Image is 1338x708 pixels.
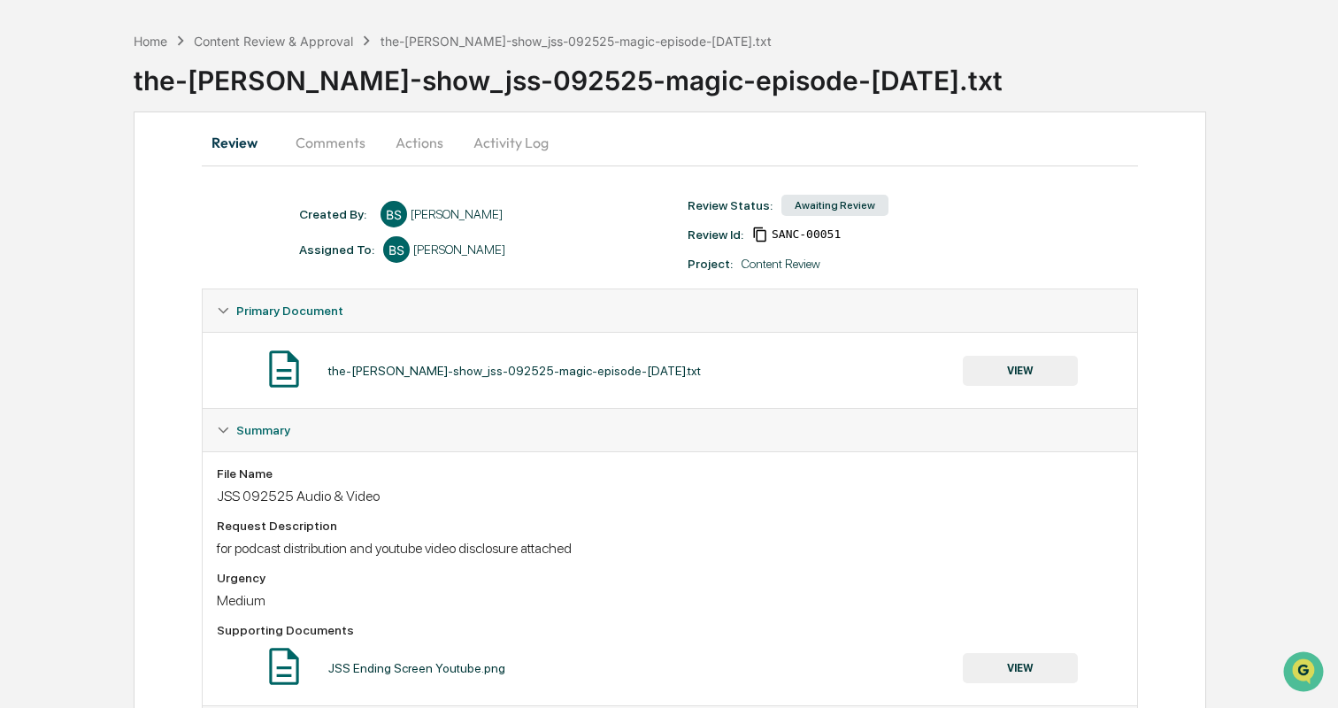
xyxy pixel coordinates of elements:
img: 1746055101610-c473b297-6a78-478c-a979-82029cc54cd1 [18,135,50,167]
iframe: Open customer support [1281,650,1329,697]
span: Preclearance [35,223,114,241]
div: Content Review [742,257,820,271]
button: Actions [380,121,459,164]
span: Data Lookup [35,257,111,274]
button: Activity Log [459,121,563,164]
span: Pylon [176,300,214,313]
div: Summary [203,409,1137,451]
a: 🖐️Preclearance [11,216,121,248]
div: Home [134,34,167,49]
div: 🖐️ [18,225,32,239]
button: VIEW [963,653,1078,683]
div: Awaiting Review [781,195,888,216]
div: Primary Document [203,332,1137,408]
div: Review Status: [688,198,773,212]
button: VIEW [963,356,1078,386]
div: Review Id: [688,227,743,242]
div: Assigned To: [299,242,374,257]
div: the-[PERSON_NAME]-show_jss-092525-magic-episode-[DATE].txt [381,34,772,49]
img: Document Icon [262,347,306,391]
div: [PERSON_NAME] [411,207,503,221]
div: Supporting Documents [217,623,1123,637]
a: Powered byPylon [125,299,214,313]
a: 🗄️Attestations [121,216,227,248]
div: Created By: ‎ ‎ [299,207,372,221]
div: 🔎 [18,258,32,273]
div: 🗄️ [128,225,142,239]
span: 096fc529-60a0-46a0-97b8-6a70db8ee625 [772,227,841,242]
span: Attestations [146,223,219,241]
div: We're available if you need us! [60,153,224,167]
div: Start new chat [60,135,290,153]
button: Comments [281,121,380,164]
a: 🔎Data Lookup [11,250,119,281]
div: Urgency [217,571,1123,585]
div: Summary [203,451,1137,705]
span: Primary Document [236,304,343,318]
div: BS [381,201,407,227]
div: JSS 092525 Audio & Video [217,488,1123,504]
button: Start new chat [301,141,322,162]
div: secondary tabs example [202,121,1138,164]
div: Content Review & Approval [194,34,353,49]
div: for podcast distribution and youtube video disclosure attached [217,540,1123,557]
div: Request Description [217,519,1123,533]
div: Medium [217,592,1123,609]
img: Document Icon [262,644,306,689]
p: How can we help? [18,37,322,65]
div: JSS Ending Screen Youtube.png [328,661,505,675]
div: [PERSON_NAME] [413,242,505,257]
div: the-[PERSON_NAME]-show_jss-092525-magic-episode-[DATE].txt [328,364,701,378]
div: Primary Document [203,289,1137,332]
div: Project: [688,257,733,271]
div: the-[PERSON_NAME]-show_jss-092525-magic-episode-[DATE].txt [134,50,1338,96]
button: Review [202,121,281,164]
div: BS [383,236,410,263]
div: File Name [217,466,1123,481]
span: Summary [236,423,290,437]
